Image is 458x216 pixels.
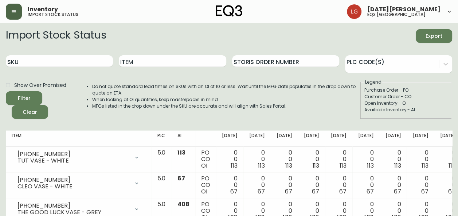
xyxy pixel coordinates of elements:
div: 0 0 [412,175,428,195]
th: [DATE] [243,131,271,147]
span: 113 [258,161,265,170]
span: 113 [285,161,292,170]
span: 67 [285,187,292,196]
td: 5.0 [151,172,172,198]
div: PO CO [201,149,210,169]
span: 67 [448,187,455,196]
span: 113 [340,161,347,170]
span: 67 [394,187,401,196]
li: MFGs listed in the drop down under the SKU are accurate and will align with Sales Portal. [92,103,360,109]
h2: Import Stock Status [6,29,106,43]
span: Inventory [28,7,58,12]
div: 0 0 [385,149,401,169]
span: 113 [367,161,374,170]
span: 113 [449,161,455,170]
div: 0 0 [331,149,347,169]
div: Purchase Order - PO [364,87,447,93]
div: 0 0 [222,149,238,169]
img: 2638f148bab13be18035375ceda1d187 [347,4,361,19]
div: CLEO VASE - WHITE [17,183,129,190]
div: Filter [18,94,31,103]
h5: eq3 [GEOGRAPHIC_DATA] [367,12,426,17]
span: 67 [367,187,374,196]
th: [DATE] [352,131,380,147]
div: Available Inventory - AI [364,107,447,113]
td: 5.0 [151,147,172,172]
th: [DATE] [407,131,434,147]
span: 113 [177,148,185,157]
div: [PHONE_NUMBER] [17,203,129,209]
th: [DATE] [271,131,298,147]
div: 0 0 [249,175,265,195]
th: Item [6,131,151,147]
span: 408 [177,200,189,208]
div: 0 0 [222,175,238,195]
div: TUT VASE - WHITE [17,157,129,164]
div: 0 0 [304,149,319,169]
span: 67 [258,187,265,196]
span: [DATE][PERSON_NAME] [367,7,441,12]
th: [DATE] [380,131,407,147]
div: Open Inventory - OI [364,100,447,107]
div: 0 0 [358,175,374,195]
div: 0 0 [440,149,455,169]
span: Show Over Promised [14,81,66,89]
button: Export [416,29,452,43]
th: AI [172,131,195,147]
div: 0 0 [385,175,401,195]
span: 113 [421,161,428,170]
span: 67 [312,187,319,196]
div: [PHONE_NUMBER] [17,177,129,183]
button: Clear [12,105,48,119]
div: PO CO [201,175,210,195]
div: THE GOOD LUCK VASE - GREY [17,209,129,216]
img: logo [216,5,243,17]
span: Clear [17,108,42,117]
span: OI [201,161,207,170]
span: 67 [177,174,185,183]
span: 67 [421,187,428,196]
span: 113 [312,161,319,170]
span: OI [201,187,207,196]
div: 0 0 [249,149,265,169]
th: [DATE] [216,131,243,147]
legend: Legend [364,79,382,85]
h5: import stock status [28,12,78,17]
div: 0 0 [440,175,455,195]
div: 0 0 [412,149,428,169]
div: [PHONE_NUMBER]CLEO VASE - WHITE [12,175,145,191]
span: 113 [394,161,401,170]
span: Export [422,32,446,41]
div: Customer Order - CO [364,93,447,100]
th: [DATE] [298,131,325,147]
th: [DATE] [325,131,352,147]
li: Do not quote standard lead times on SKUs with an OI of 10 or less. Wait until the MFG date popula... [92,83,360,96]
div: [PHONE_NUMBER]TUT VASE - WHITE [12,149,145,165]
span: 67 [339,187,347,196]
button: Filter [6,91,42,105]
div: 0 0 [358,149,374,169]
div: 0 0 [304,175,319,195]
th: PLC [151,131,172,147]
div: 0 0 [277,175,292,195]
div: [PHONE_NUMBER] [17,151,129,157]
div: 0 0 [331,175,347,195]
span: 113 [231,161,238,170]
div: 0 0 [277,149,292,169]
span: 67 [230,187,238,196]
li: When looking at OI quantities, keep masterpacks in mind. [92,96,360,103]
